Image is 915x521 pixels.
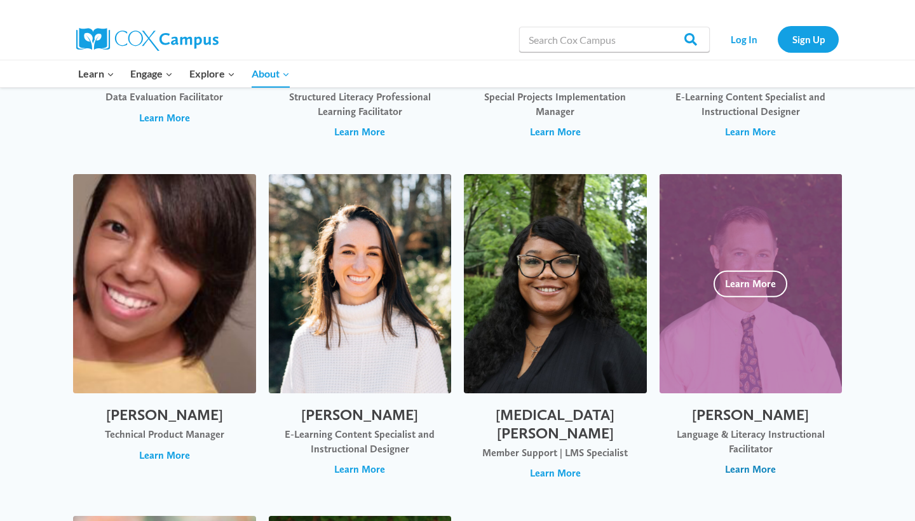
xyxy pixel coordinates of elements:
span: Learn More [139,111,190,125]
button: Child menu of Learn [70,60,123,87]
div: Member Support | LMS Specialist [477,446,634,460]
h2: [PERSON_NAME] [672,406,830,424]
nav: Primary Navigation [70,60,297,87]
button: Child menu of Explore [181,60,243,87]
div: Data Evaluation Facilitator [86,90,243,104]
button: [MEDICAL_DATA][PERSON_NAME] Member Support | LMS Specialist Learn More [464,174,647,493]
div: Structured Literacy Professional Learning Facilitator [281,90,439,119]
div: Special Projects Implementation Manager [477,90,634,119]
div: E-Learning Content Specialist and Instructional Designer [281,428,439,456]
div: Technical Product Manager [86,428,243,442]
div: E-Learning Content Specialist and Instructional Designer [672,90,830,119]
input: Search Cox Campus [519,27,710,52]
button: [PERSON_NAME] Technical Product Manager Learn More [73,174,256,493]
span: Learn More [530,466,581,480]
button: Child menu of Engage [123,60,182,87]
span: Learn More [334,125,385,139]
span: Learn More [530,125,581,139]
a: Log In [716,26,771,52]
img: Cox Campus [76,28,219,51]
button: [PERSON_NAME] E-Learning Content Specialist and Instructional Designer Learn More [269,174,452,493]
span: Learn More [725,125,776,139]
h2: [PERSON_NAME] [281,406,439,424]
nav: Secondary Navigation [716,26,839,52]
button: [PERSON_NAME] Language & Literacy Instructional Facilitator Learn More [660,174,843,493]
span: Learn More [725,463,776,477]
span: Learn More [139,449,190,463]
div: Language & Literacy Instructional Facilitator [672,428,830,456]
span: Learn More [334,463,385,477]
h2: [PERSON_NAME] [86,406,243,424]
a: Sign Up [778,26,839,52]
button: Child menu of About [243,60,298,87]
h2: [MEDICAL_DATA][PERSON_NAME] [477,406,634,443]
